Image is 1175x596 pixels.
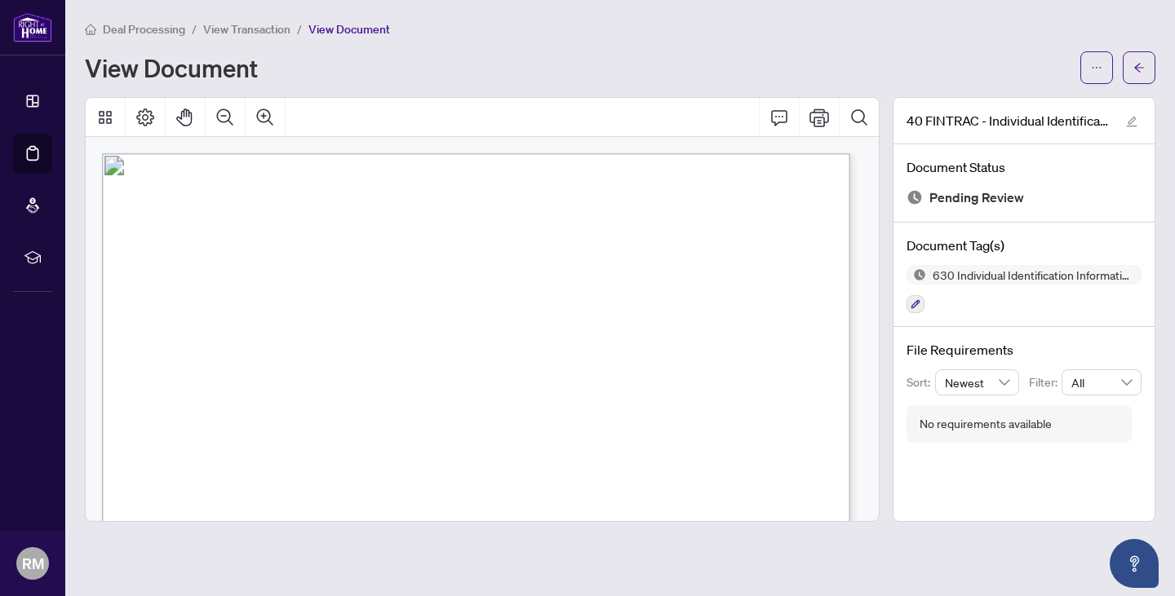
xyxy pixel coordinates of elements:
[203,22,290,37] span: View Transaction
[907,373,935,391] p: Sort:
[103,22,185,37] span: Deal Processing
[85,24,96,35] span: home
[1133,62,1145,73] span: arrow-left
[308,22,390,37] span: View Document
[907,236,1142,255] h4: Document Tag(s)
[1091,62,1102,73] span: ellipsis
[85,55,258,81] h1: View Document
[192,20,197,38] li: /
[1126,116,1137,127] span: edit
[929,187,1024,209] span: Pending Review
[907,189,923,205] img: Document Status
[907,265,926,285] img: Status Icon
[13,12,52,42] img: logo
[907,340,1142,360] h4: File Requirements
[1110,539,1159,588] button: Open asap
[907,157,1142,177] h4: Document Status
[920,415,1052,433] div: No requirements available
[945,370,1010,395] span: Newest
[22,552,44,575] span: RM
[297,20,302,38] li: /
[926,269,1142,280] span: 630 Individual Identification Information Record
[1071,370,1132,395] span: All
[907,111,1111,130] span: 40 FINTRAC - Individual Identification Information Record.pdf
[1029,373,1062,391] p: Filter:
